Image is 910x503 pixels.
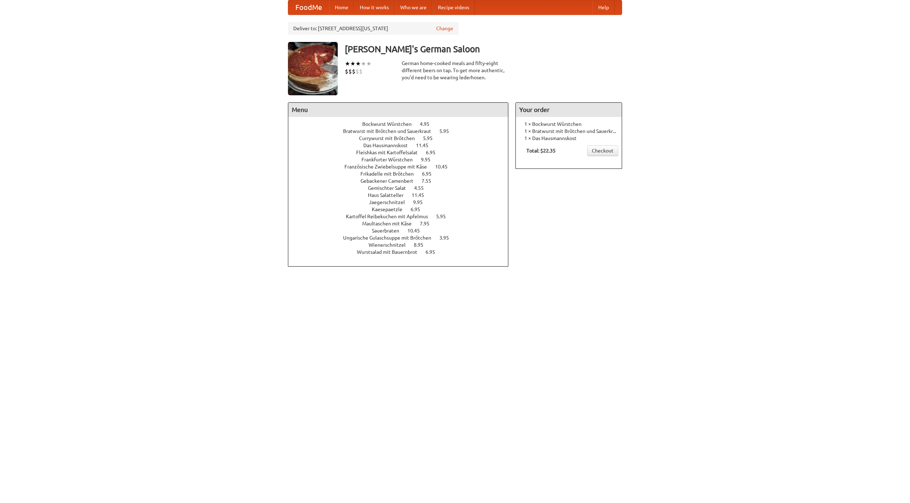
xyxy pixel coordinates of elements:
span: 10.45 [435,164,455,170]
span: Französische Zwiebelsuppe mit Käse [344,164,434,170]
span: 11.45 [412,192,431,198]
a: Das Hausmannskost 11.45 [363,143,441,148]
a: Currywurst mit Brötchen 5.95 [359,135,446,141]
li: ★ [355,60,361,68]
a: Frankfurter Würstchen 9.95 [362,157,444,162]
li: 1 × Bockwurst Würstchen [519,121,618,128]
span: 8.95 [414,242,430,248]
a: Change [436,25,453,32]
span: 4.95 [420,121,437,127]
a: Home [329,0,354,15]
li: $ [345,68,348,75]
li: $ [348,68,352,75]
li: $ [355,68,359,75]
span: 6.95 [411,207,427,212]
li: $ [359,68,363,75]
span: Jaegerschnitzel [369,199,412,205]
li: ★ [361,60,366,68]
a: How it works [354,0,395,15]
li: 1 × Bratwurst mit Brötchen und Sauerkraut [519,128,618,135]
li: 1 × Das Hausmannskost [519,135,618,142]
span: Gebackener Camenbert [360,178,421,184]
b: Total: $22.35 [526,148,556,154]
a: Ungarische Gulaschsuppe mit Brötchen 3.95 [343,235,462,241]
span: 7.95 [420,221,437,226]
h4: Menu [288,103,508,117]
a: Wienerschnitzel 8.95 [369,242,437,248]
span: Ungarische Gulaschsuppe mit Brötchen [343,235,438,241]
span: 11.45 [416,143,435,148]
a: Haus Salatteller 11.45 [368,192,437,198]
span: 9.95 [413,199,430,205]
a: Wurstsalad mit Bauernbrot 6.95 [357,249,448,255]
span: Das Hausmannskost [363,143,415,148]
a: Who we are [395,0,432,15]
a: Gebackener Camenbert 7.55 [360,178,444,184]
span: Currywurst mit Brötchen [359,135,422,141]
a: Kartoffel Reibekuchen mit Apfelmus 5.95 [346,214,459,219]
div: German home-cooked meals and fifty-eight different beers on tap. To get more authentic, you'd nee... [402,60,508,81]
span: Bratwurst mit Brötchen und Sauerkraut [343,128,438,134]
a: Französische Zwiebelsuppe mit Käse 10.45 [344,164,461,170]
span: Frikadelle mit Brötchen [360,171,421,177]
span: 7.55 [422,178,438,184]
span: Fleishkas mit Kartoffelsalat [356,150,425,155]
span: 6.95 [425,249,442,255]
span: 6.95 [426,150,443,155]
a: Recipe videos [432,0,475,15]
a: Gemischter Salat 4.55 [368,185,437,191]
span: 4.55 [414,185,431,191]
a: Kaesepaetzle 6.95 [372,207,433,212]
span: Gemischter Salat [368,185,413,191]
h3: [PERSON_NAME]'s German Saloon [345,42,622,56]
span: 5.95 [423,135,440,141]
span: 10.45 [407,228,427,234]
a: Help [593,0,615,15]
img: angular.jpg [288,42,338,95]
span: Wurstsalad mit Bauernbrot [357,249,424,255]
span: Frankfurter Würstchen [362,157,420,162]
span: Kartoffel Reibekuchen mit Apfelmus [346,214,435,219]
a: Maultaschen mit Käse 7.95 [362,221,443,226]
span: Bockwurst Würstchen [362,121,419,127]
span: 5.95 [439,128,456,134]
span: 3.95 [439,235,456,241]
a: FoodMe [288,0,329,15]
a: Bockwurst Würstchen 4.95 [362,121,443,127]
a: Sauerbraten 10.45 [372,228,433,234]
div: Deliver to: [STREET_ADDRESS][US_STATE] [288,22,459,35]
li: $ [352,68,355,75]
li: ★ [345,60,350,68]
span: 9.95 [421,157,438,162]
span: Haus Salatteller [368,192,411,198]
a: Jaegerschnitzel 9.95 [369,199,436,205]
a: Fleishkas mit Kartoffelsalat 6.95 [356,150,449,155]
span: Maultaschen mit Käse [362,221,419,226]
li: ★ [366,60,371,68]
span: Sauerbraten [372,228,406,234]
a: Checkout [587,145,618,156]
a: Bratwurst mit Brötchen und Sauerkraut 5.95 [343,128,462,134]
h4: Your order [516,103,622,117]
span: Wienerschnitzel [369,242,413,248]
span: 5.95 [436,214,453,219]
span: Kaesepaetzle [372,207,409,212]
li: ★ [350,60,355,68]
a: Frikadelle mit Brötchen 6.95 [360,171,445,177]
span: 6.95 [422,171,439,177]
